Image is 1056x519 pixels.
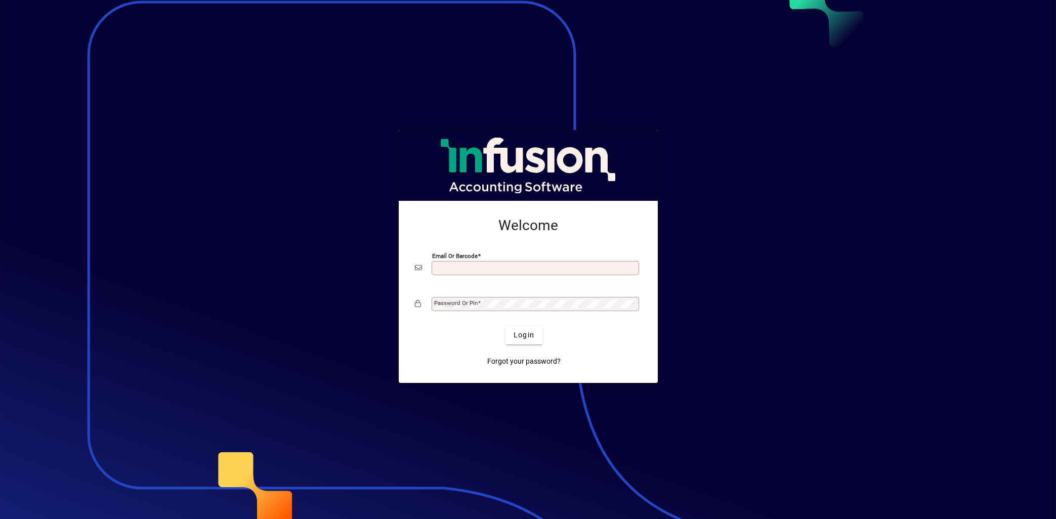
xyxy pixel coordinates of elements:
[505,326,542,344] button: Login
[483,353,565,371] a: Forgot your password?
[434,299,478,307] mat-label: Password or Pin
[415,217,642,234] h2: Welcome
[487,356,561,367] span: Forgot your password?
[432,252,478,259] mat-label: Email or Barcode
[514,330,534,340] span: Login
